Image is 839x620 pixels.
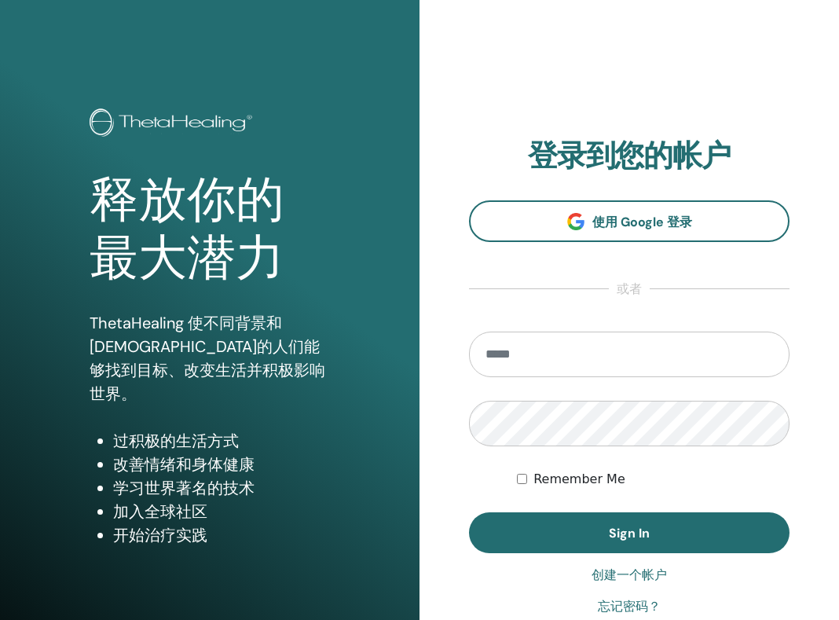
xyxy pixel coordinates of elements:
[90,171,330,288] h1: 释放你的最大潜力
[113,476,330,500] li: 学习世界著名的技术
[469,200,790,242] a: 使用 Google 登录
[90,311,330,405] p: ThetaHealing 使不同背景和[DEMOGRAPHIC_DATA]的人们能够找到目标、改变生活并积极影响世界。
[609,525,650,541] span: Sign In
[592,566,667,585] a: 创建一个帐户
[113,429,330,453] li: 过积极的生活方式
[598,597,661,616] a: 忘记密码？
[469,138,790,174] h2: 登录到您的帐户
[609,280,650,299] span: 或者
[113,523,330,547] li: 开始治疗实践
[113,500,330,523] li: 加入全球社区
[517,470,790,489] div: Keep me authenticated indefinitely or until I manually logout
[592,214,692,230] span: 使用 Google 登录
[533,470,625,489] label: Remember Me
[469,512,790,553] button: Sign In
[113,453,330,476] li: 改善情绪和身体健康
